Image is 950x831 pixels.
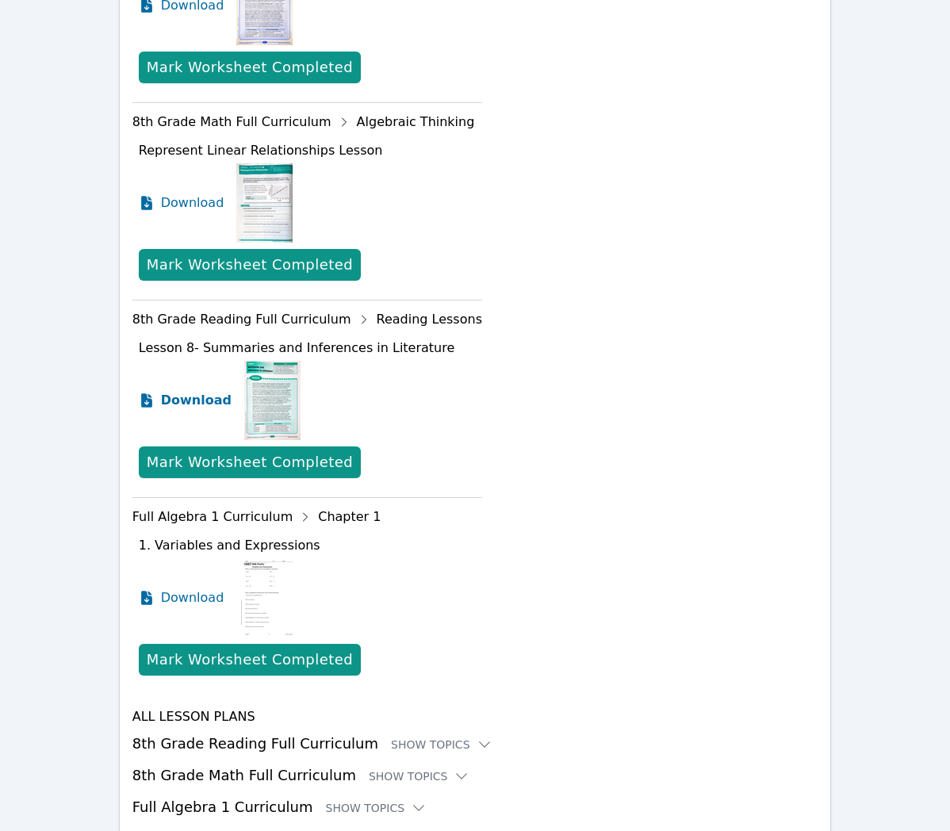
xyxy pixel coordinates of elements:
a: Download [139,163,224,243]
button: Mark Worksheet Completed [139,52,361,83]
div: Mark Worksheet Completed [147,451,353,473]
h3: Full Algebra 1 Curriculum [132,796,818,818]
a: Download [139,361,232,440]
div: Full Algebra 1 Curriculum Chapter 1 [132,504,482,530]
span: 1. Variables and Expressions [139,538,320,553]
span: Lesson 8- Summaries and Inferences in Literature [139,340,455,355]
button: Show Topics [369,768,470,784]
img: 1. Variables and Expressions [236,558,298,638]
button: Show Topics [391,737,492,752]
button: Mark Worksheet Completed [139,446,361,478]
button: Mark Worksheet Completed [139,249,361,281]
button: Show Topics [326,800,427,816]
div: 8th Grade Reading Full Curriculum Reading Lessons [132,307,482,332]
div: Mark Worksheet Completed [147,254,353,276]
span: Download [161,588,224,607]
span: Download [161,391,232,410]
h3: 8th Grade Reading Full Curriculum [132,733,818,755]
img: Lesson 8- Summaries and Inferences in Literature [244,361,301,440]
div: Mark Worksheet Completed [147,649,353,671]
h3: 8th Grade Math Full Curriculum [132,764,818,787]
span: Represent Linear Relationships Lesson [139,143,383,158]
button: Mark Worksheet Completed [139,644,361,676]
div: 8th Grade Math Full Curriculum Algebraic Thinking [132,109,482,135]
img: Represent Linear Relationships Lesson [236,163,293,243]
div: Mark Worksheet Completed [147,56,353,79]
h4: All Lesson Plans [132,707,818,726]
a: Download [139,558,224,638]
span: Download [161,193,224,213]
